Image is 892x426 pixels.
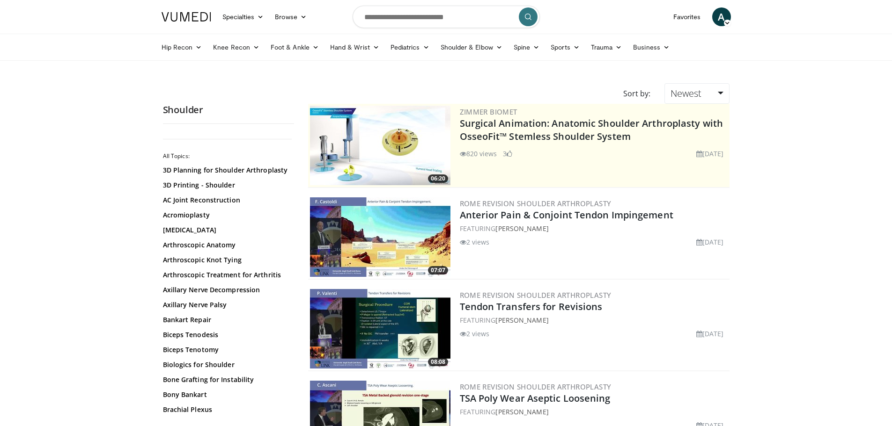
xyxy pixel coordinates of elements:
[310,289,450,368] img: f121adf3-8f2a-432a-ab04-b981073a2ae5.300x170_q85_crop-smart_upscale.jpg
[664,83,729,104] a: Newest
[163,240,289,250] a: Arthroscopic Anatomy
[712,7,731,26] a: A
[163,166,289,175] a: 3D Planning for Shoulder Arthroplasty
[163,375,289,384] a: Bone Grafting for Instability
[460,315,728,325] div: FEATURING
[495,224,548,233] a: [PERSON_NAME]
[163,210,289,220] a: Acromioplasty
[671,87,701,100] span: Newest
[156,38,208,57] a: Hip Recon
[616,83,657,104] div: Sort by:
[428,174,448,183] span: 06:20
[696,149,724,159] li: [DATE]
[310,106,450,185] img: 84e7f812-2061-4fff-86f6-cdff29f66ef4.300x170_q85_crop-smart_upscale.jpg
[310,197,450,277] img: 8037028b-5014-4d38-9a8c-71d966c81743.300x170_q85_crop-smart_upscale.jpg
[163,285,289,295] a: Axillary Nerve Decompression
[503,149,512,159] li: 3
[324,38,385,57] a: Hand & Wrist
[460,107,517,116] a: Zimmer Biomet
[460,290,612,300] a: Rome Revision Shoulder Arthroplasty
[460,209,673,221] a: Anterior Pain & Conjoint Tendon Impingement
[163,152,292,160] h2: All Topics:
[265,38,324,57] a: Foot & Ankle
[163,315,289,325] a: Bankart Repair
[428,358,448,366] span: 08:08
[668,7,707,26] a: Favorites
[163,255,289,265] a: Arthroscopic Knot Tying
[696,329,724,339] li: [DATE]
[460,300,603,313] a: Tendon Transfers for Revisions
[310,197,450,277] a: 07:07
[163,405,289,414] a: Brachial Plexus
[627,38,675,57] a: Business
[585,38,628,57] a: Trauma
[460,237,490,247] li: 2 views
[163,300,289,310] a: Axillary Nerve Palsy
[460,117,723,143] a: Surgical Animation: Anatomic Shoulder Arthroplasty with OsseoFit™ Stemless Shoulder System
[545,38,585,57] a: Sports
[163,181,289,190] a: 3D Printing - Shoulder
[217,7,270,26] a: Specialties
[460,382,612,391] a: Rome Revision Shoulder Arthroplasty
[460,149,497,159] li: 820 views
[696,237,724,247] li: [DATE]
[163,330,289,339] a: Biceps Tenodesis
[162,12,211,22] img: VuMedi Logo
[460,224,728,233] div: FEATURING
[163,270,289,280] a: Arthroscopic Treatment for Arthritis
[353,6,540,28] input: Search topics, interventions
[310,289,450,368] a: 08:08
[163,360,289,369] a: Biologics for Shoulder
[163,345,289,354] a: Biceps Tenotomy
[428,266,448,274] span: 07:07
[385,38,435,57] a: Pediatrics
[435,38,508,57] a: Shoulder & Elbow
[163,104,294,116] h2: Shoulder
[207,38,265,57] a: Knee Recon
[508,38,545,57] a: Spine
[163,390,289,399] a: Bony Bankart
[460,392,611,404] a: TSA Poly Wear Aseptic Loosening
[310,106,450,185] a: 06:20
[495,316,548,325] a: [PERSON_NAME]
[163,195,289,205] a: AC Joint Reconstruction
[163,225,289,235] a: [MEDICAL_DATA]
[495,407,548,416] a: [PERSON_NAME]
[269,7,312,26] a: Browse
[460,199,612,208] a: Rome Revision Shoulder Arthroplasty
[460,407,728,417] div: FEATURING
[460,329,490,339] li: 2 views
